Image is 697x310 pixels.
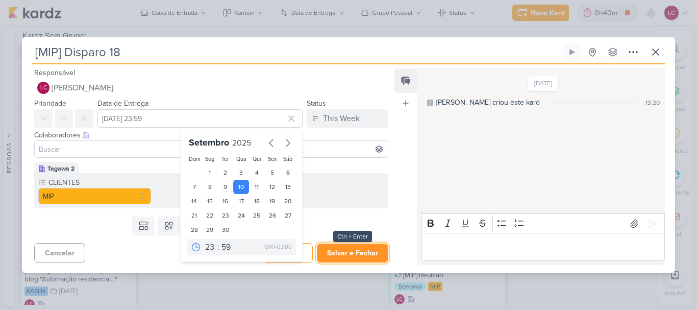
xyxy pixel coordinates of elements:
[249,208,265,223] div: 25
[282,155,294,163] div: Sáb
[189,155,201,163] div: Dom
[317,244,388,263] button: Salvar e Fechar
[323,112,360,125] div: This Week
[264,243,292,251] div: GMT-03:00
[645,98,660,107] div: 13:20
[218,194,234,208] div: 16
[204,155,216,163] div: Seg
[220,155,232,163] div: Ter
[34,68,75,77] label: Responsável
[233,180,249,194] div: 10
[235,155,247,163] div: Qua
[307,109,388,128] button: This Week
[189,137,229,148] span: Setembro
[32,43,561,61] input: Kard Sem Título
[97,99,148,108] label: Data de Entrega
[249,194,265,208] div: 18
[217,241,219,253] div: :
[52,82,113,94] span: [PERSON_NAME]
[34,99,66,108] label: Prioridade
[264,180,280,194] div: 12
[34,243,85,263] button: Cancelar
[202,165,218,180] div: 1
[249,165,265,180] div: 4
[421,213,665,233] div: Editor toolbar
[40,85,47,91] p: LC
[34,130,388,140] div: Colaboradores
[47,177,151,188] label: CLIENTES
[202,208,218,223] div: 22
[187,194,203,208] div: 14
[233,208,249,223] div: 24
[249,180,265,194] div: 11
[233,194,249,208] div: 17
[218,180,234,194] div: 9
[421,233,665,261] div: Editor editing area: main
[187,223,203,237] div: 28
[280,208,296,223] div: 27
[202,180,218,194] div: 8
[37,143,386,155] input: Buscar
[34,79,388,97] button: LC [PERSON_NAME]
[436,97,540,108] div: [PERSON_NAME] criou este kard
[232,138,251,148] span: 2025
[568,48,576,56] div: Ligar relógio
[202,223,218,237] div: 29
[218,165,234,180] div: 2
[280,194,296,208] div: 20
[187,208,203,223] div: 21
[307,99,326,108] label: Status
[266,155,278,163] div: Sex
[280,165,296,180] div: 6
[218,223,234,237] div: 30
[264,165,280,180] div: 5
[218,208,234,223] div: 23
[47,164,74,173] div: Tagawa 2
[280,180,296,194] div: 13
[264,208,280,223] div: 26
[333,231,372,242] div: Ctrl + Enter
[233,165,249,180] div: 3
[37,82,49,94] div: Laís Costa
[38,188,151,204] button: MIP
[97,109,303,128] input: Select a date
[187,180,203,194] div: 7
[251,155,263,163] div: Qui
[202,194,218,208] div: 15
[264,194,280,208] div: 19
